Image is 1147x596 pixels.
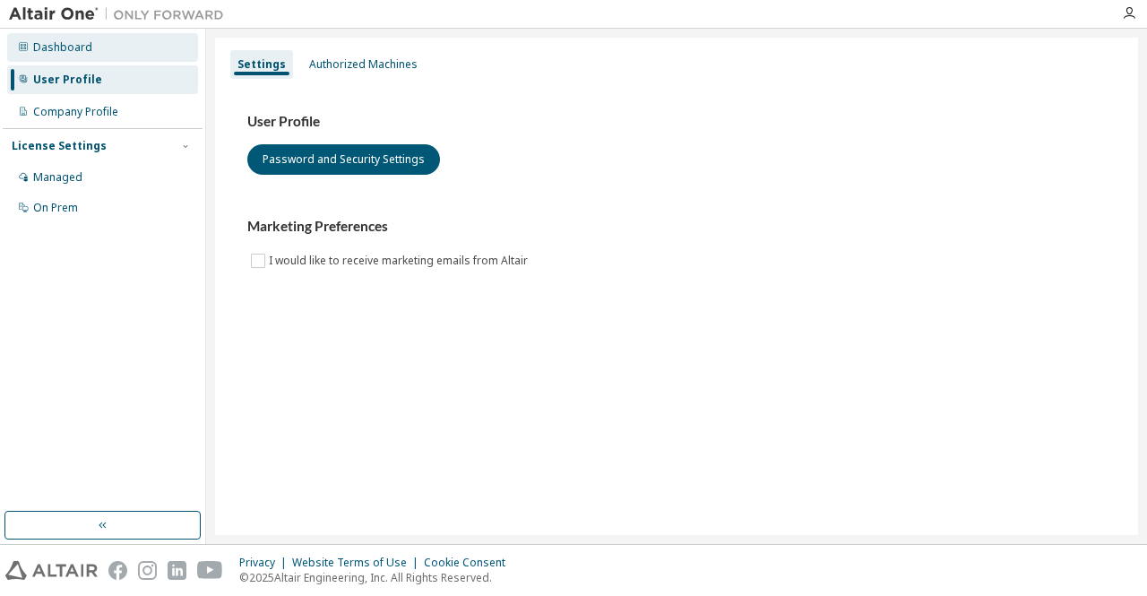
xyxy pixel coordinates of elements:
[138,561,157,580] img: instagram.svg
[9,5,233,23] img: Altair One
[237,57,286,72] div: Settings
[197,561,223,580] img: youtube.svg
[33,201,78,215] div: On Prem
[108,561,127,580] img: facebook.svg
[33,40,92,55] div: Dashboard
[247,113,1106,131] h3: User Profile
[309,57,418,72] div: Authorized Machines
[168,561,186,580] img: linkedin.svg
[239,556,292,570] div: Privacy
[33,73,102,87] div: User Profile
[247,218,1106,236] h3: Marketing Preferences
[33,105,118,119] div: Company Profile
[12,139,107,153] div: License Settings
[33,170,82,185] div: Managed
[269,250,531,272] label: I would like to receive marketing emails from Altair
[292,556,424,570] div: Website Terms of Use
[247,144,440,175] button: Password and Security Settings
[5,561,98,580] img: altair_logo.svg
[239,570,516,585] p: © 2025 Altair Engineering, Inc. All Rights Reserved.
[424,556,516,570] div: Cookie Consent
